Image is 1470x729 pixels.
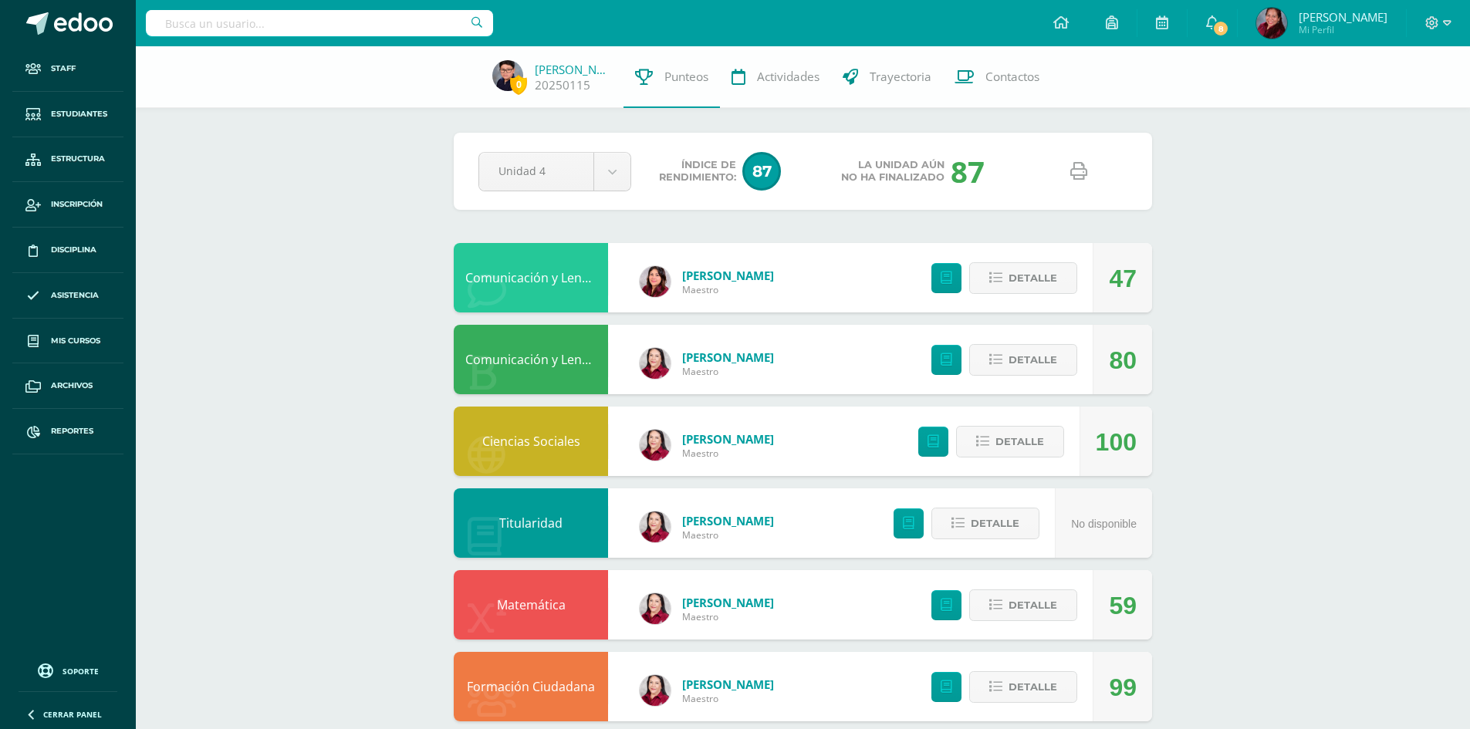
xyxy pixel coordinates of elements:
div: 87 [951,151,985,191]
span: Staff [51,62,76,75]
span: Detalle [971,509,1019,538]
span: Contactos [985,69,1039,85]
span: La unidad aún no ha finalizado [841,159,945,184]
span: Trayectoria [870,69,931,85]
button: Detalle [931,508,1039,539]
span: Actividades [757,69,819,85]
button: Detalle [956,426,1064,457]
div: 100 [1096,407,1137,477]
span: Cerrar panel [43,709,102,720]
span: Maestro [682,447,774,460]
span: Inscripción [51,198,103,211]
a: [PERSON_NAME] [682,431,774,447]
span: Estructura [51,153,105,165]
span: Mis cursos [51,335,100,347]
a: [PERSON_NAME] [682,513,774,528]
a: Inscripción [12,182,123,228]
span: Asistencia [51,289,99,302]
a: [PERSON_NAME] [682,349,774,365]
span: Detalle [1009,591,1057,619]
a: Contactos [943,46,1051,108]
a: Matemática [497,596,566,613]
span: Punteos [664,69,708,85]
a: Disciplina [12,228,123,273]
span: 87 [742,152,781,191]
a: Actividades [720,46,831,108]
div: 80 [1109,326,1137,395]
a: Archivos [12,363,123,409]
img: 93ec25152415fe2cab331981aca33a95.png [640,593,671,624]
span: Maestro [682,283,774,296]
a: Estudiantes [12,92,123,137]
button: Detalle [969,262,1077,294]
span: Reportes [51,425,93,437]
span: Mi Perfil [1299,23,1387,36]
a: Mis cursos [12,319,123,364]
img: 00c1b1db20a3e38a90cfe610d2c2e2f3.png [1256,8,1287,39]
span: Detalle [1009,673,1057,701]
span: Detalle [995,427,1044,456]
img: 55edae2b076e9368c47958ad13e9fe6d.png [492,60,523,91]
span: Detalle [1009,346,1057,374]
span: No disponible [1071,518,1137,530]
a: Reportes [12,409,123,454]
span: Maestro [682,528,774,542]
span: Índice de Rendimiento: [659,159,736,184]
span: Archivos [51,380,93,392]
img: 93ec25152415fe2cab331981aca33a95.png [640,348,671,379]
a: Titularidad [499,515,563,532]
a: Asistencia [12,273,123,319]
a: Estructura [12,137,123,183]
div: Comunicación y Lenguaje,Idioma Extranjero,Inglés [454,243,608,312]
a: 20250115 [535,77,590,93]
div: 59 [1109,571,1137,640]
a: [PERSON_NAME] [682,677,774,692]
div: 99 [1109,653,1137,722]
div: Ciencias Sociales [454,407,608,476]
span: Estudiantes [51,108,107,120]
div: Comunicación y Lenguaje,Idioma Español [454,325,608,394]
img: 93ec25152415fe2cab331981aca33a95.png [640,675,671,706]
div: Titularidad [454,488,608,558]
div: 47 [1109,244,1137,313]
a: Comunicación y Lenguaje,Idioma Español [465,351,706,368]
span: Maestro [682,365,774,378]
span: Maestro [682,610,774,623]
span: 0 [510,75,527,94]
span: Disciplina [51,244,96,256]
a: Trayectoria [831,46,943,108]
a: [PERSON_NAME] [682,595,774,610]
a: Unidad 4 [479,153,630,191]
a: Staff [12,46,123,92]
a: Formación Ciudadana [467,678,595,695]
a: Comunicación y Lenguaje,Idioma Extranjero,Inglés [465,269,758,286]
span: Maestro [682,692,774,705]
span: Soporte [63,666,99,677]
button: Detalle [969,671,1077,703]
span: [PERSON_NAME] [1299,9,1387,25]
span: 8 [1212,20,1229,37]
a: [PERSON_NAME] [682,268,774,283]
div: Formación Ciudadana [454,652,608,721]
span: Unidad 4 [498,153,574,189]
img: 93ec25152415fe2cab331981aca33a95.png [640,511,671,542]
div: Matemática [454,570,608,640]
button: Detalle [969,344,1077,376]
a: [PERSON_NAME] [535,62,612,77]
a: Soporte [19,660,117,680]
img: 93ec25152415fe2cab331981aca33a95.png [640,430,671,461]
a: Punteos [623,46,720,108]
input: Busca un usuario... [146,10,493,36]
span: Detalle [1009,264,1057,292]
a: Ciencias Sociales [482,433,580,450]
button: Detalle [969,589,1077,621]
img: c17dc0044ff73e6528ee1a0ac52c8e58.png [640,266,671,297]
